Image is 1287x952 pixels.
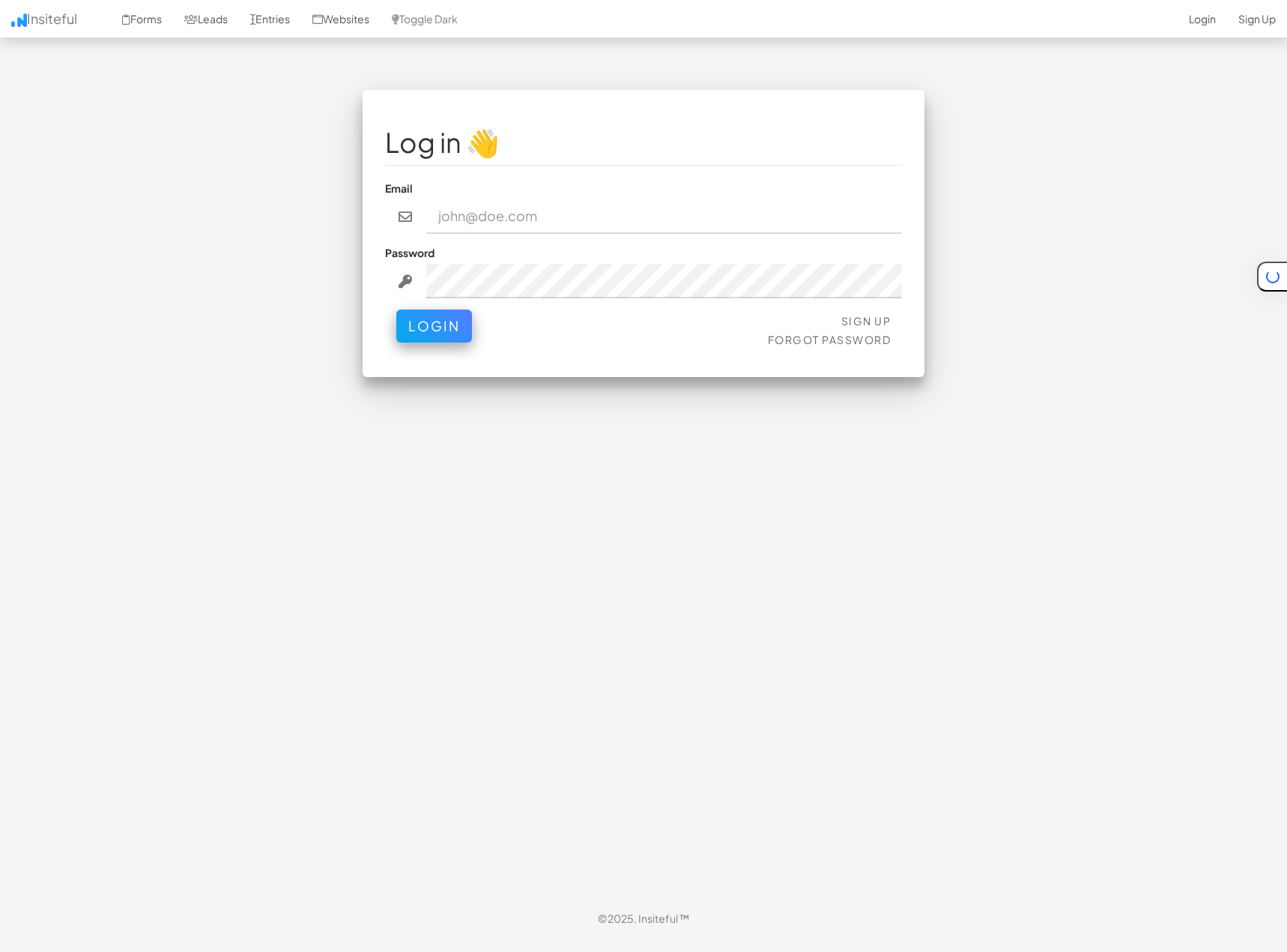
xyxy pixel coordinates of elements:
label: Password [385,245,434,260]
label: Email [385,181,413,196]
a: Forgot Password [768,333,891,346]
a: Sign Up [841,314,891,328]
img: icon.png [11,13,27,27]
button: Login [396,310,472,343]
input: john@doe.com [426,199,903,234]
h1: Log in 👋 [385,127,902,157]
